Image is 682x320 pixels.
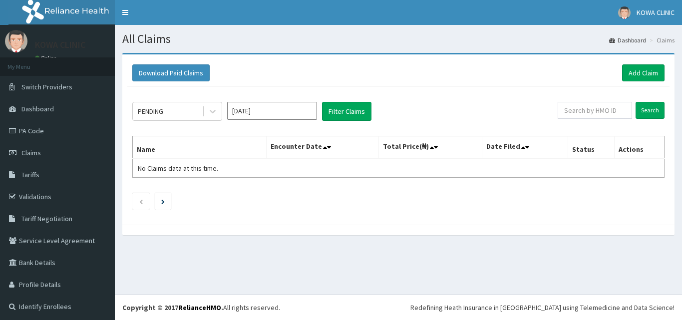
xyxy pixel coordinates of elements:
[227,102,317,120] input: Select Month and Year
[115,295,682,320] footer: All rights reserved.
[133,136,267,159] th: Name
[558,102,632,119] input: Search by HMO ID
[482,136,568,159] th: Date Filed
[178,303,221,312] a: RelianceHMO
[622,64,665,81] a: Add Claim
[161,197,165,206] a: Next page
[21,148,41,157] span: Claims
[35,54,59,61] a: Online
[21,82,72,91] span: Switch Providers
[267,136,378,159] th: Encounter Date
[614,136,664,159] th: Actions
[378,136,482,159] th: Total Price(₦)
[21,214,72,223] span: Tariff Negotiation
[568,136,615,159] th: Status
[636,102,665,119] input: Search
[21,104,54,113] span: Dashboard
[132,64,210,81] button: Download Paid Claims
[35,40,85,49] p: KOWA CLINIC
[637,8,675,17] span: KOWA CLINIC
[5,30,27,52] img: User Image
[322,102,371,121] button: Filter Claims
[609,36,646,44] a: Dashboard
[138,164,218,173] span: No Claims data at this time.
[410,303,675,313] div: Redefining Heath Insurance in [GEOGRAPHIC_DATA] using Telemedicine and Data Science!
[139,197,143,206] a: Previous page
[618,6,631,19] img: User Image
[122,32,675,45] h1: All Claims
[138,106,163,116] div: PENDING
[21,170,39,179] span: Tariffs
[647,36,675,44] li: Claims
[122,303,223,312] strong: Copyright © 2017 .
